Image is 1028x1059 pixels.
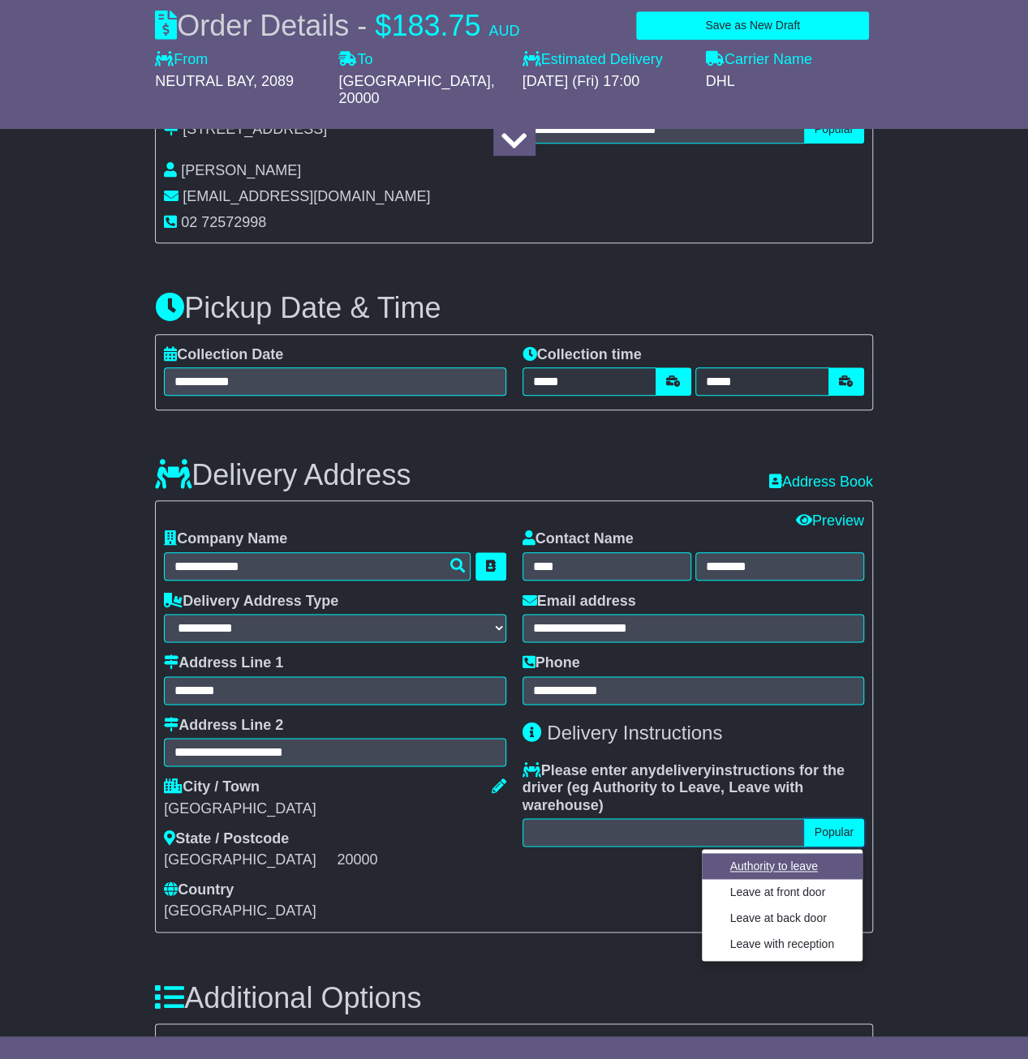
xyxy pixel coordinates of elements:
[636,11,869,40] button: Save as New Draft
[338,51,372,69] label: To
[523,346,642,364] label: Collection time
[164,778,260,796] label: City / Town
[523,530,634,548] label: Contact Name
[253,73,294,89] span: , 2089
[522,73,689,91] div: [DATE] (Fri) 17:00
[547,722,722,744] span: Delivery Instructions
[338,73,494,107] span: , 20000
[523,779,803,813] span: eg Authority to Leave, Leave with warehouse
[523,762,864,815] label: Please enter any instructions for the driver ( )
[183,188,430,204] span: [EMAIL_ADDRESS][DOMAIN_NAME]
[714,881,850,903] a: Leave at front door
[155,292,873,324] h3: Pickup Date & Time
[155,8,519,43] div: Order Details -
[714,855,850,877] a: Authority to leave
[155,73,253,89] span: NEUTRAL BAY
[164,346,283,364] label: Collection Date
[164,800,505,818] div: [GEOGRAPHIC_DATA]
[338,73,490,89] span: [GEOGRAPHIC_DATA]
[164,717,283,735] label: Address Line 2
[714,933,850,955] a: Leave with reception
[164,530,287,548] label: Company Name
[796,512,864,529] a: Preview
[804,818,864,847] button: Popular
[769,474,873,490] a: Address Book
[523,593,636,611] label: Email address
[181,214,266,230] span: 02 72572998
[155,981,873,1014] h3: Additional Options
[523,654,580,672] label: Phone
[164,654,283,672] label: Address Line 1
[164,851,333,869] div: [GEOGRAPHIC_DATA]
[164,593,338,611] label: Delivery Address Type
[164,903,316,919] span: [GEOGRAPHIC_DATA]
[375,9,391,42] span: $
[337,851,505,869] div: 20000
[522,51,689,69] label: Estimated Delivery
[164,1035,385,1053] label: What coverage do you need?
[706,51,812,69] label: Carrier Name
[706,73,873,91] div: DHL
[391,9,480,42] span: 183.75
[164,881,234,899] label: Country
[155,459,411,491] h3: Delivery Address
[656,762,712,778] span: delivery
[714,907,850,929] a: Leave at back door
[164,830,289,848] label: State / Postcode
[488,23,519,39] span: AUD
[181,162,301,178] span: [PERSON_NAME]
[155,51,208,69] label: From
